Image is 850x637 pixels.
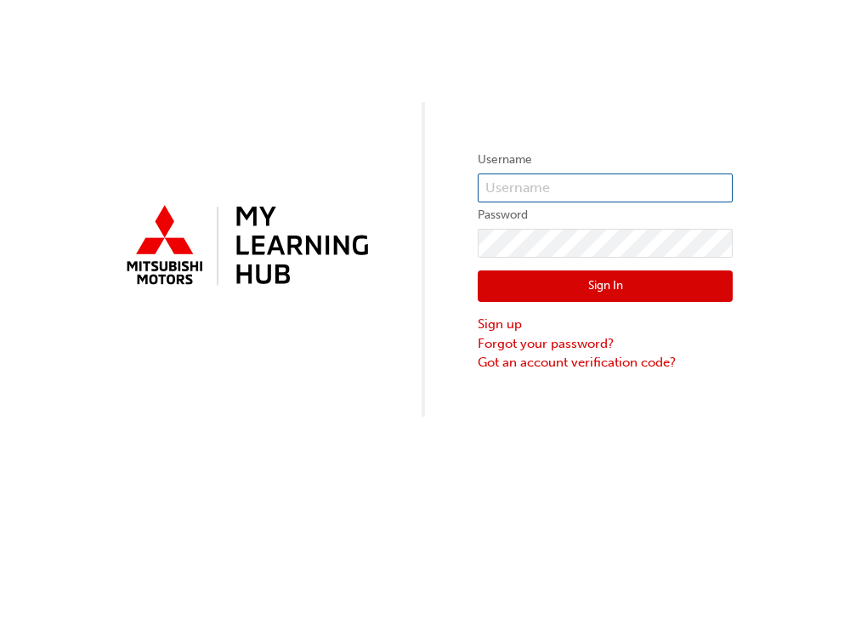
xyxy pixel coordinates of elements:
[478,315,733,334] a: Sign up
[117,198,372,295] img: mmal
[478,173,733,202] input: Username
[478,353,733,373] a: Got an account verification code?
[478,205,733,225] label: Password
[478,334,733,354] a: Forgot your password?
[478,150,733,170] label: Username
[478,270,733,303] button: Sign In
